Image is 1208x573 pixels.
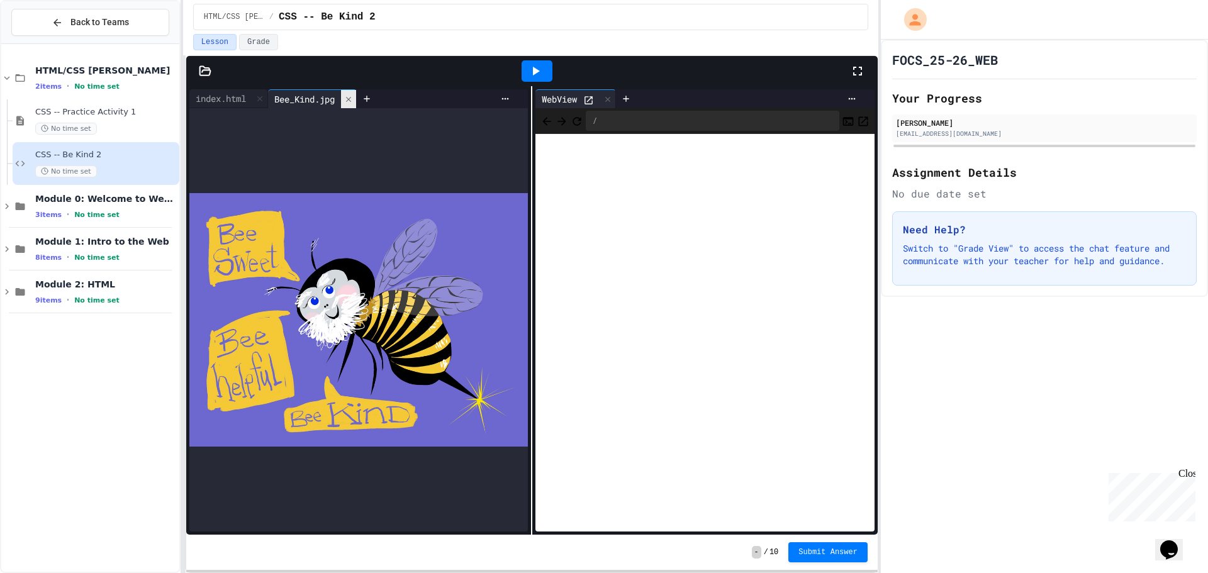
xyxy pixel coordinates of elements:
h3: Need Help? [903,222,1186,237]
span: / [764,547,768,557]
span: • [67,252,69,262]
span: No time set [74,82,120,91]
div: / [586,111,839,131]
button: Refresh [571,113,583,128]
div: [PERSON_NAME] [896,117,1193,128]
iframe: chat widget [1104,468,1195,521]
span: HTML/CSS Campbell [204,12,264,22]
span: No time set [35,165,97,177]
iframe: chat widget [1155,523,1195,560]
span: 10 [769,547,778,557]
div: No due date set [892,186,1197,201]
span: Module 2: HTML [35,279,177,290]
span: Back [540,113,553,128]
span: 3 items [35,211,62,219]
h1: FOCS_25-26_WEB [892,51,998,69]
div: WebView [535,92,583,106]
span: 2 items [35,82,62,91]
span: • [67,81,69,91]
span: 9 items [35,296,62,304]
span: No time set [74,296,120,304]
button: Back to Teams [11,9,169,36]
span: Back to Teams [70,16,129,29]
span: Module 1: Intro to the Web [35,236,177,247]
div: Bee_Kind.jpg [268,92,341,106]
div: Chat with us now!Close [5,5,87,80]
div: index.html [189,92,252,105]
button: Submit Answer [788,542,868,562]
span: CSS -- Practice Activity 1 [35,107,177,118]
span: Submit Answer [798,547,858,557]
button: Open in new tab [857,113,870,128]
span: CSS -- Be Kind 2 [279,9,376,25]
span: No time set [74,211,120,219]
span: • [67,209,69,220]
div: [EMAIL_ADDRESS][DOMAIN_NAME] [896,129,1193,138]
span: Forward [556,113,568,128]
h2: Your Progress [892,89,1197,107]
span: CSS -- Be Kind 2 [35,150,177,160]
span: Module 0: Welcome to Web Development [35,193,177,204]
iframe: Web Preview [535,134,875,532]
span: No time set [74,253,120,262]
div: index.html [189,89,268,108]
button: Grade [239,34,278,50]
img: Z [189,193,528,447]
div: WebView [535,89,616,108]
p: Switch to "Grade View" to access the chat feature and communicate with your teacher for help and ... [903,242,1186,267]
button: Console [842,113,854,128]
div: Bee_Kind.jpg [268,89,357,108]
div: My Account [891,5,930,34]
span: 8 items [35,253,62,262]
span: No time set [35,123,97,135]
h2: Assignment Details [892,164,1197,181]
span: - [752,546,761,559]
span: / [269,12,274,22]
span: HTML/CSS [PERSON_NAME] [35,65,177,76]
button: Lesson [193,34,237,50]
span: • [67,295,69,305]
